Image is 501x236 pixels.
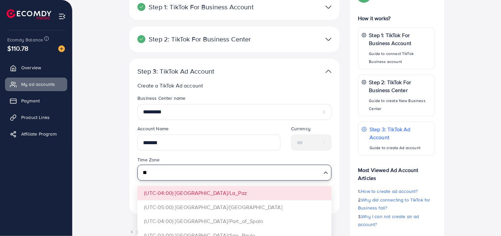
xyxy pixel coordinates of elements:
[140,166,321,179] input: Search for option
[5,127,67,141] a: Affiliate Program
[5,78,67,91] a: My ad accounts
[369,97,431,113] p: Guide to create New Business Center
[137,3,263,11] p: Step 1: TikTok For Business Account
[7,36,43,43] span: Ecomdy Balance
[358,197,430,211] span: Why did connecting to TikTok for Business fail?
[369,78,431,94] p: Step 2: TikTok For Business Center
[358,196,435,212] p: 2.
[326,34,331,44] img: TikTok partner
[358,14,435,22] p: How it works?
[137,156,160,163] label: Time Zone
[21,114,50,121] span: Product Links
[358,187,435,195] p: 1.
[137,67,263,75] p: Step 3: TikTok Ad Account
[361,188,418,195] span: How to create ad account?
[21,64,41,71] span: Overview
[369,31,431,47] p: Step 1: TikTok For Business Account
[58,45,65,52] img: image
[5,61,67,74] a: Overview
[473,206,496,231] iframe: Chat
[137,35,263,43] p: Step 2: TikTok For Business Center
[58,13,66,20] img: menu
[137,125,280,135] legend: Account Name
[369,50,431,66] p: Guide to connect TikTok Business account
[5,94,67,107] a: Payment
[137,200,331,214] li: (UTC-05:00) [GEOGRAPHIC_DATA]/[GEOGRAPHIC_DATA]
[21,131,57,137] span: Affiliate Program
[137,186,331,200] li: (UTC-04:00) [GEOGRAPHIC_DATA]/La_Paz
[358,212,435,228] p: 3.
[137,214,331,228] li: (UTC-04:00) [GEOGRAPHIC_DATA]/Port_of_Spain
[358,161,435,182] p: Most Viewed Ad Account Articles
[326,2,331,12] img: TikTok partner
[129,228,339,236] div: Back to list ad account
[137,165,331,181] div: Search for option
[326,67,331,76] img: TikTok partner
[137,95,331,104] legend: Business Center name
[370,144,431,152] p: Guide to create Ad account
[7,9,51,20] img: logo
[137,82,334,89] p: Create a TikTok Ad account
[21,81,55,88] span: My ad accounts
[291,125,332,135] legend: Currency
[7,43,28,53] span: $110.78
[21,97,40,104] span: Payment
[370,125,431,141] p: Step 3: TikTok Ad Account
[358,213,419,228] span: Why I can not create an ad account?
[5,111,67,124] a: Product Links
